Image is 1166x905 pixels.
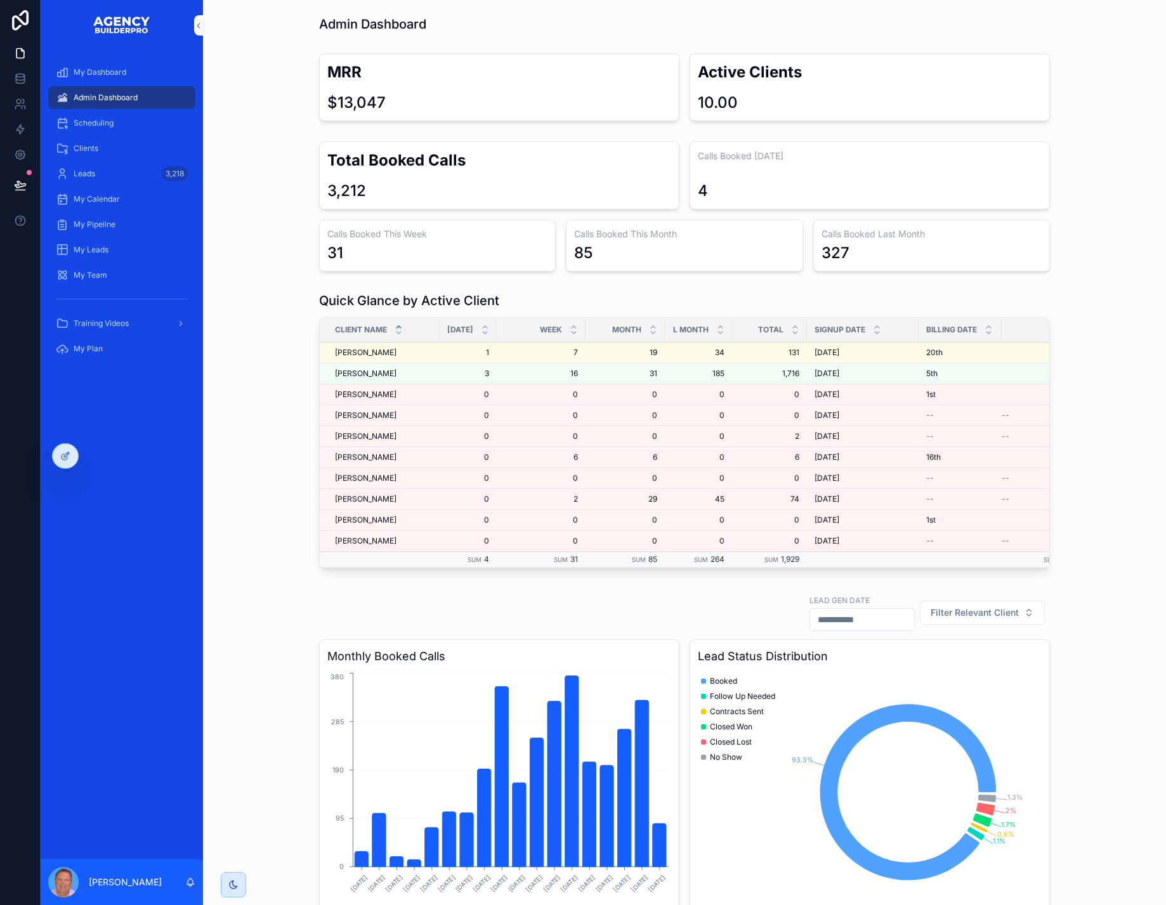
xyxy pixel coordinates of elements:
span: Closed Lost [710,737,752,747]
a: 34 [672,348,724,358]
a: [PERSON_NAME] [335,473,432,483]
text: [DATE] [594,873,614,893]
span: 0 [447,389,489,400]
span: 0 [740,410,799,420]
a: 7 [504,348,578,358]
a: 6 [504,452,578,462]
h3: Calls Booked This Month [574,228,794,240]
span: Leads [74,169,95,179]
tspan: 1.7% [1001,821,1016,829]
span: My Leads [74,245,108,255]
a: 1st [926,389,994,400]
span: 1st [926,515,936,525]
span: [PERSON_NAME] [335,368,396,379]
tspan: 190 [332,766,344,774]
div: 31 [327,243,343,263]
span: Month [612,325,641,335]
small: Sum [554,556,568,563]
span: 0 [672,452,724,462]
a: My Pipeline [48,213,195,236]
span: 20th [926,348,943,358]
span: [DATE] [815,389,839,400]
span: [DATE] [815,368,839,379]
tspan: 285 [331,718,344,726]
a: 0 [672,473,724,483]
a: 1 [447,348,489,358]
tspan: 0.6% [997,830,1014,838]
span: 131 [740,348,799,358]
span: -- [1002,431,1009,441]
span: 0 [740,536,799,546]
text: [DATE] [472,873,492,893]
a: Leads3,218 [48,162,195,185]
span: Billing Date [926,325,977,335]
a: [PERSON_NAME] [335,410,432,420]
a: Scheduling [48,112,195,134]
a: 0 [593,431,657,441]
span: 85 [648,554,657,564]
a: 0 [672,410,724,420]
text: [DATE] [402,873,421,893]
a: 0 [672,515,724,525]
a: 16 [504,368,578,379]
button: Select Button [920,601,1045,625]
h2: MRR [327,62,671,82]
a: 0 [504,410,578,420]
h1: Admin Dashboard [319,15,426,33]
span: 0 [593,536,657,546]
a: 0 [447,410,489,420]
span: -- [926,431,934,441]
span: $2,500 [1002,452,1082,462]
span: L Month [673,325,709,335]
span: [DATE] [815,348,839,358]
p: [PERSON_NAME] [89,876,162,889]
a: My Plan [48,337,195,360]
span: 0 [447,431,489,441]
span: -- [1002,473,1009,483]
span: 3 [447,368,489,379]
span: 16th [926,452,941,462]
a: 2 [504,494,578,504]
a: 0 [504,431,578,441]
span: My Pipeline [74,219,115,230]
span: Contracts Sent [710,706,764,717]
a: [PERSON_NAME] [335,515,432,525]
a: 0 [447,494,489,504]
a: 0 [504,389,578,400]
a: 0 [447,515,489,525]
div: 3,218 [162,166,188,181]
a: [DATE] [815,348,911,358]
a: 0 [447,536,489,546]
span: -- [926,473,934,483]
a: My Dashboard [48,61,195,84]
span: 4 [484,554,489,564]
span: 6 [593,452,657,462]
a: Clients [48,137,195,160]
a: 0 [672,389,724,400]
a: 6 [740,452,799,462]
a: $2,747 [1002,515,1082,525]
a: 1st [926,515,994,525]
h3: Monthly Booked Calls [327,648,671,665]
span: [PERSON_NAME] [335,431,396,441]
span: 5th [926,368,938,379]
text: [DATE] [350,873,369,893]
small: Sum [694,556,708,563]
a: My Leads [48,238,195,261]
h3: Calls Booked [DATE] [698,150,1042,162]
a: 0 [447,473,489,483]
a: 0 [593,515,657,525]
span: 0 [593,389,657,400]
span: 0 [504,515,578,525]
span: 31 [570,554,578,564]
span: [PERSON_NAME] [335,389,396,400]
a: -- [1002,494,1082,504]
span: Filter Relevant Client [931,606,1019,619]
